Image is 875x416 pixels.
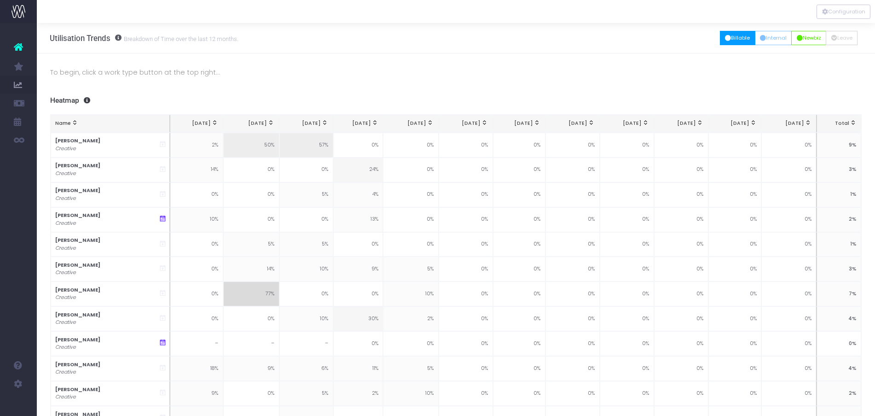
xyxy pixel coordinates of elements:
td: 0% [761,331,816,356]
td: 0% [761,356,816,381]
td: 0% [279,281,333,306]
td: 0% [545,356,600,381]
td: 0% [170,182,223,207]
th: Dec 25: activate to sort column ascending [600,115,654,133]
td: 2% [816,207,861,232]
td: 10% [383,281,438,306]
td: 0% [654,306,708,331]
td: 0% [493,381,545,406]
strong: [PERSON_NAME] [55,162,100,169]
td: 0% [545,133,600,158]
td: 0% [654,281,708,306]
td: 0% [761,158,816,182]
td: 11% [333,356,383,381]
button: Internal [755,31,792,45]
td: 0% [708,356,762,381]
td: 0% [493,133,545,158]
strong: [PERSON_NAME] [55,336,100,343]
td: 0% [761,381,816,406]
td: 0% [383,133,438,158]
div: [DATE] [284,120,328,127]
i: Creative [55,170,76,177]
button: Billable [720,31,755,45]
td: 0% [600,381,654,406]
td: 0% [223,306,280,331]
td: 0% [545,158,600,182]
th: Nov 25: activate to sort column ascending [545,115,600,133]
td: 0% [761,182,816,207]
td: 0% [761,281,816,306]
td: 18% [170,356,223,381]
td: 0% [493,182,545,207]
td: 0% [600,133,654,158]
td: 5% [279,381,333,406]
i: Creative [55,294,76,301]
td: 0% [761,133,816,158]
td: 24% [333,158,383,182]
td: 0% [383,331,438,356]
th: Total: activate to sort column ascending [816,115,861,133]
td: 0% [600,331,654,356]
td: 9% [333,257,383,281]
td: 14% [223,257,280,281]
td: 0% [600,207,654,232]
td: 0% [600,182,654,207]
strong: [PERSON_NAME] [55,361,100,368]
td: 5% [279,182,333,207]
th: Aug 25: activate to sort column ascending [383,115,438,133]
td: 4% [333,182,383,207]
td: 0% [761,306,816,331]
td: 0% [600,257,654,281]
td: 10% [383,381,438,406]
td: 3% [816,158,861,182]
td: 0% [170,281,223,306]
td: 0% [654,356,708,381]
td: 9% [170,381,223,406]
i: Creative [55,220,76,227]
td: 0% [708,381,762,406]
td: 0% [545,182,600,207]
td: 9% [816,133,861,158]
td: 0% [279,158,333,182]
i: Creative [55,195,76,202]
td: 0% [708,281,762,306]
td: 0% [654,182,708,207]
td: 0% [439,207,493,232]
td: 1% [816,182,861,207]
td: 0% [383,232,438,257]
div: [DATE] [338,120,378,127]
td: 0% [333,331,383,356]
strong: [PERSON_NAME] [55,287,100,293]
td: 0% [383,207,438,232]
td: 0% [600,356,654,381]
td: 10% [170,207,223,232]
td: 2% [170,133,223,158]
i: Creative [55,369,76,376]
h3: Utilisation Trends [50,34,238,43]
td: 2% [383,306,438,331]
div: [DATE] [766,120,811,127]
td: 0% [761,232,816,257]
td: 0% [439,381,493,406]
strong: [PERSON_NAME] [55,386,100,393]
div: [DATE] [550,120,595,127]
td: 6% [279,356,333,381]
th: Jun 25: activate to sort column ascending [279,115,333,133]
td: 4% [816,356,861,381]
td: 0% [600,232,654,257]
td: 50% [223,133,280,158]
th: Name: activate to sort column ascending [51,115,171,133]
strong: [PERSON_NAME] [55,237,100,244]
td: 0% [708,306,762,331]
td: 0% [545,381,600,406]
td: 0% [170,257,223,281]
td: 14% [170,158,223,182]
td: 0% [545,331,600,356]
th: Mar 26: activate to sort column ascending [761,115,816,133]
div: [DATE] [605,120,649,127]
th: May 25: activate to sort column ascending [223,115,280,133]
td: 0% [708,133,762,158]
td: 0% [654,331,708,356]
td: 0% [493,306,545,331]
td: 0% [493,257,545,281]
